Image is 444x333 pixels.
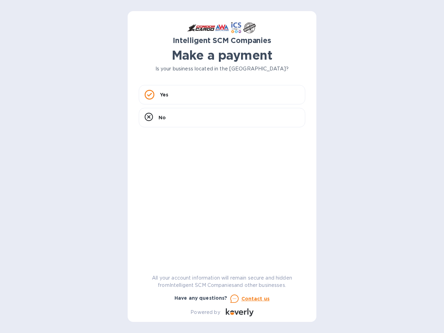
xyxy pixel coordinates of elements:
p: Powered by [190,309,220,316]
h1: Make a payment [139,48,305,62]
p: No [159,114,166,121]
b: Have any questions? [174,295,228,301]
p: Is your business located in the [GEOGRAPHIC_DATA]? [139,65,305,72]
b: Intelligent SCM Companies [173,36,271,45]
u: Contact us [241,296,270,301]
p: All your account information will remain secure and hidden from Intelligent SCM Companies and oth... [139,274,305,289]
p: Yes [160,91,168,98]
